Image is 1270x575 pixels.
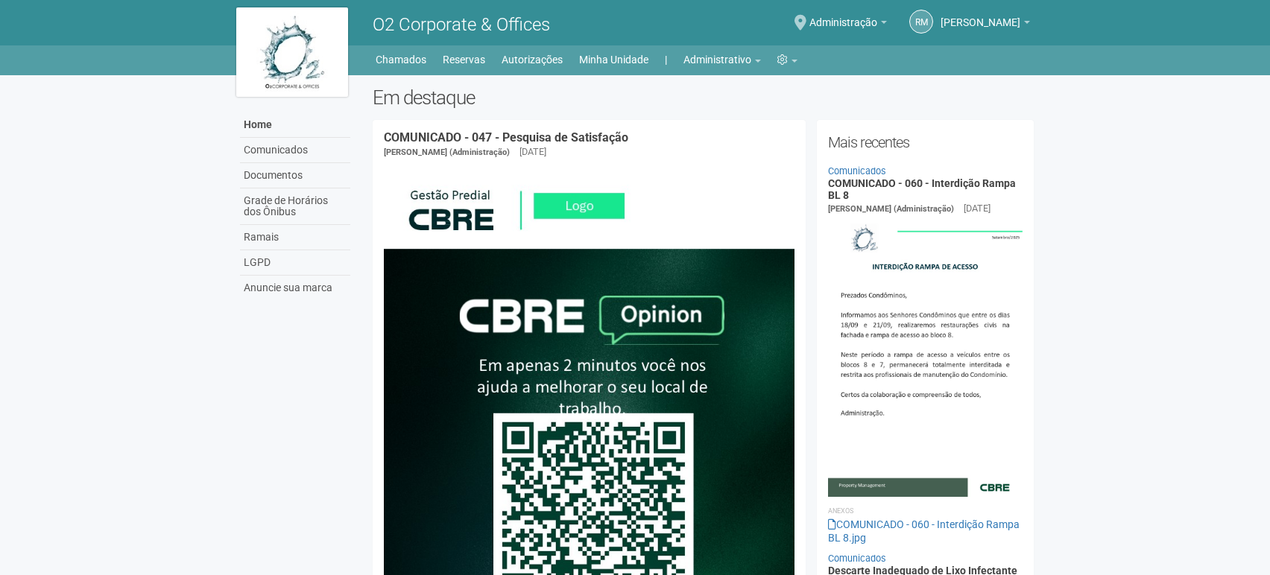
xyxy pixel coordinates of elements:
img: COMUNICADO%20-%20060%20-%20Interdi%C3%A7%C3%A3o%20Rampa%20BL%208.jpg [828,216,1023,496]
a: [PERSON_NAME] [941,19,1030,31]
a: Reservas [443,49,485,70]
a: COMUNICADO - 047 - Pesquisa de Satisfação [384,130,628,144]
a: Grade de Horários dos Ônibus [240,188,350,225]
div: [DATE] [519,145,546,159]
li: Anexos [828,504,1023,518]
a: RM [909,10,933,34]
a: Administrativo [683,49,761,70]
a: Ramais [240,225,350,250]
a: COMUNICADO - 060 - Interdição Rampa BL 8 [828,177,1016,200]
a: Minha Unidade [579,49,648,70]
a: Home [240,112,350,138]
h2: Mais recentes [828,131,1023,153]
a: Autorizações [502,49,563,70]
span: Rogério Machado [941,2,1020,28]
span: [PERSON_NAME] (Administração) [384,147,510,157]
span: O2 Corporate & Offices [373,14,550,35]
img: logo.jpg [236,7,348,97]
span: Administração [809,2,877,28]
span: [PERSON_NAME] (Administração) [828,204,954,214]
a: Anuncie sua marca [240,276,350,300]
h2: Em destaque [373,86,1034,109]
a: Comunicados [240,138,350,163]
a: COMUNICADO - 060 - Interdição Rampa BL 8.jpg [828,518,1020,544]
a: Comunicados [828,165,886,177]
a: Configurações [777,49,797,70]
a: Documentos [240,163,350,188]
a: Administração [809,19,887,31]
a: Chamados [376,49,426,70]
div: [DATE] [964,202,991,215]
a: LGPD [240,250,350,276]
a: Comunicados [828,553,886,564]
a: | [665,49,667,70]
